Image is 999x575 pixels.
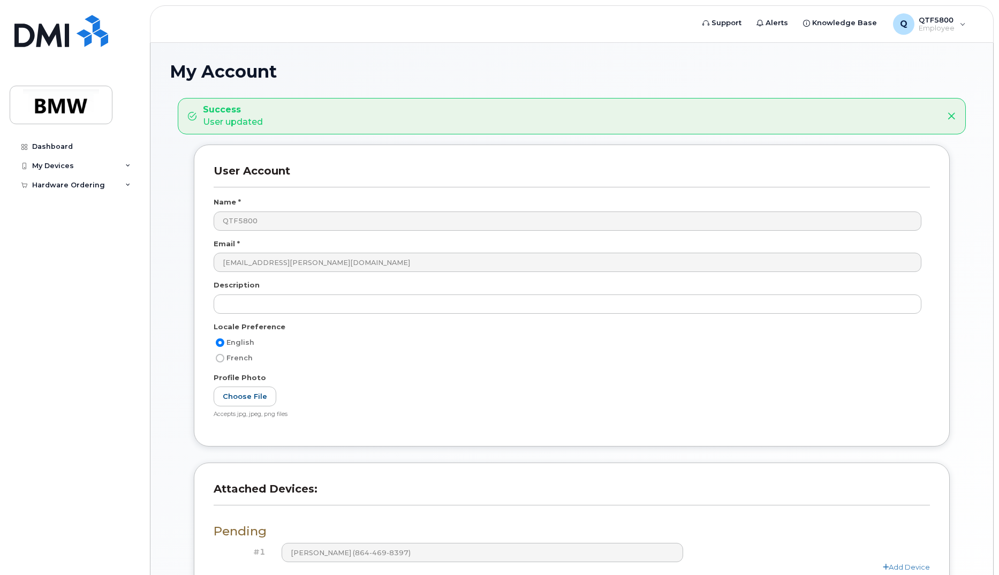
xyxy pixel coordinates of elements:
[214,387,276,406] label: Choose File
[214,164,930,187] h3: User Account
[214,197,241,207] label: Name *
[214,239,240,249] label: Email *
[216,354,224,362] input: French
[216,338,224,347] input: English
[203,104,263,128] div: User updated
[170,62,974,81] h1: My Account
[203,104,263,116] strong: Success
[883,563,930,571] a: Add Device
[214,411,921,419] div: Accepts jpg, jpeg, png files
[214,322,285,332] label: Locale Preference
[214,373,266,383] label: Profile Photo
[226,354,253,362] span: French
[222,548,266,557] h4: #1
[214,525,930,538] h3: Pending
[226,338,254,346] span: English
[214,280,260,290] label: Description
[214,482,930,505] h3: Attached Devices:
